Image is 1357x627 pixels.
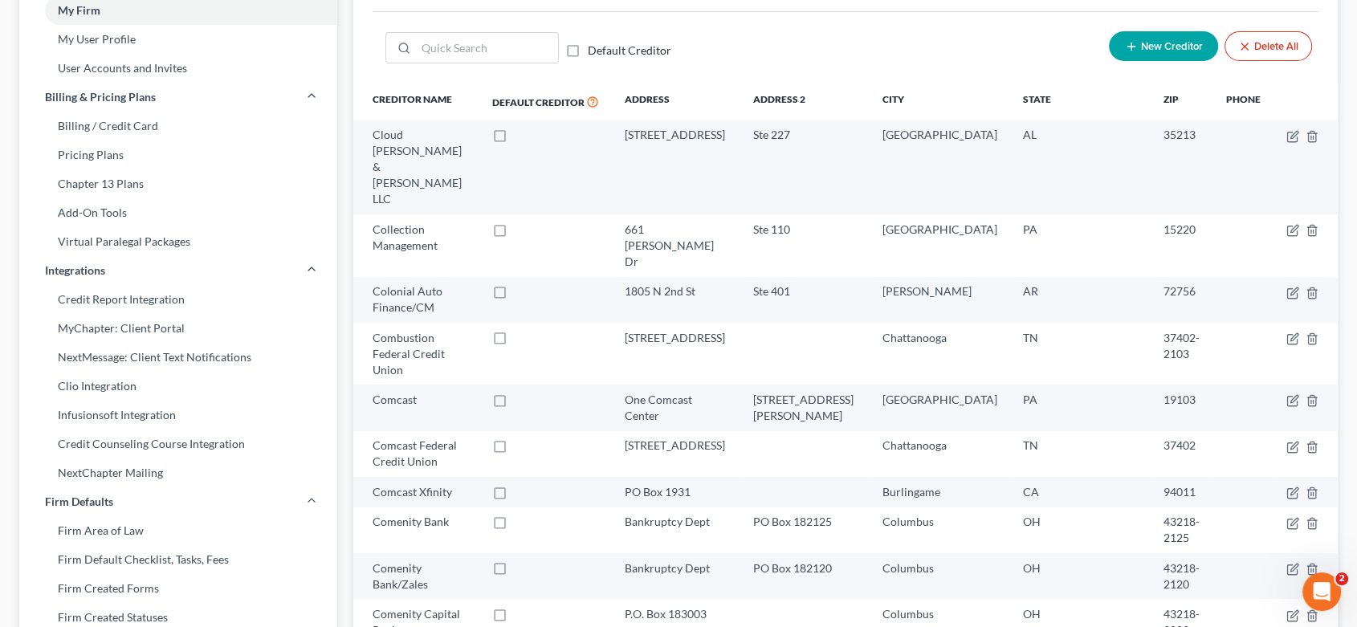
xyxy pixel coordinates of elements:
div: Combustion Federal Credit Union [373,330,467,378]
div: Comcast [373,392,467,408]
button: firmCaseType.title [1286,332,1299,345]
div: 43218-2125 [1163,514,1200,546]
span: Integrations [45,263,105,279]
div: TN [1023,330,1138,346]
div: One Comcast Center [625,392,728,424]
div: Columbus [882,606,997,622]
button: firmCaseType.title [1286,130,1299,143]
div: 43218-2120 [1163,560,1200,592]
button: firmCaseType.title [1286,224,1299,237]
button: Delete All [1225,31,1312,61]
span: Delete All [1254,40,1298,53]
a: User Accounts and Invites [19,54,337,83]
span: New Creditor [1141,40,1203,53]
span: City [882,93,904,105]
div: PA [1023,392,1138,408]
div: 35213 [1163,127,1200,143]
a: My User Profile [19,25,337,54]
span: State [1023,93,1051,105]
div: Bankruptcy Dept [625,560,728,576]
button: firmCaseType.title [1286,441,1299,454]
button: firmCaseType.title [1286,563,1299,576]
div: OH [1023,514,1138,530]
div: OH [1023,606,1138,622]
div: 94011 [1163,484,1200,500]
div: [GEOGRAPHIC_DATA] [882,392,997,408]
a: Firm Defaults [19,487,337,516]
div: [STREET_ADDRESS] [625,330,728,346]
span: Default Creditor [492,96,585,108]
div: Comcast Xfinity [373,484,467,500]
button: firmCaseType.title [1286,609,1299,622]
div: [STREET_ADDRESS] [625,127,728,143]
div: Ste 401 [753,283,857,299]
div: AL [1023,127,1138,143]
a: Integrations [19,256,337,285]
div: Collection Management [373,222,467,254]
span: 2 [1335,572,1348,585]
a: Firm Created Forms [19,574,337,603]
a: NextChapter Mailing [19,458,337,487]
div: Comenity Bank/Zales [373,560,467,592]
button: firmCaseType.title [1286,487,1299,499]
div: CA [1023,484,1138,500]
a: Billing / Credit Card [19,112,337,140]
a: Billing & Pricing Plans [19,83,337,112]
div: [GEOGRAPHIC_DATA] [882,127,997,143]
div: 15220 [1163,222,1200,238]
div: PO Box 1931 [625,484,728,500]
div: Ste 227 [753,127,857,143]
label: Default Creditor [588,43,671,59]
button: firmCaseType.title [1286,394,1299,407]
a: Pricing Plans [19,140,337,169]
span: Firm Defaults [45,494,113,510]
span: Billing & Pricing Plans [45,89,156,105]
iframe: Intercom live chat [1302,572,1341,611]
a: Clio Integration [19,372,337,401]
div: Ste 110 [753,222,857,238]
a: Chapter 13 Plans [19,169,337,198]
div: [STREET_ADDRESS][PERSON_NAME] [753,392,857,424]
div: PO Box 182120 [753,560,857,576]
span: Address 2 [753,93,805,105]
a: Firm Default Checklist, Tasks, Fees [19,545,337,574]
div: 72756 [1163,283,1200,299]
span: Phone [1226,93,1261,105]
a: Infusionsoft Integration [19,401,337,430]
div: [PERSON_NAME] [882,283,997,299]
div: Comenity Bank [373,514,467,530]
div: 1805 N 2nd St [625,283,728,299]
div: Columbus [882,514,997,530]
div: 19103 [1163,392,1200,408]
div: Columbus [882,560,997,576]
a: MyChapter: Client Portal [19,314,337,343]
input: Quick Search [416,33,558,63]
div: Chattanooga [882,330,997,346]
div: PO Box 182125 [753,514,857,530]
button: firmCaseType.title [1286,287,1299,299]
button: firmCaseType.title [1286,517,1299,530]
div: TN [1023,438,1138,454]
span: Address [625,93,670,105]
button: New Creditor [1109,31,1218,61]
div: Cloud [PERSON_NAME] & [PERSON_NAME] LLC [373,127,467,207]
div: 37402-2103 [1163,330,1200,362]
div: P.O. Box 183003 [625,606,728,622]
div: AR [1023,283,1138,299]
div: OH [1023,560,1138,576]
span: Zip [1163,93,1179,105]
a: NextMessage: Client Text Notifications [19,343,337,372]
a: Firm Area of Law [19,516,337,545]
div: PA [1023,222,1138,238]
div: 37402 [1163,438,1200,454]
div: [GEOGRAPHIC_DATA] [882,222,997,238]
div: Colonial Auto Finance/CM [373,283,467,316]
a: Credit Counseling Course Integration [19,430,337,458]
a: Add-On Tools [19,198,337,227]
div: Chattanooga [882,438,997,454]
a: Credit Report Integration [19,285,337,314]
a: Virtual Paralegal Packages [19,227,337,256]
div: [STREET_ADDRESS] [625,438,728,454]
div: Burlingame [882,484,997,500]
div: 661 [PERSON_NAME] Dr [625,222,728,270]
